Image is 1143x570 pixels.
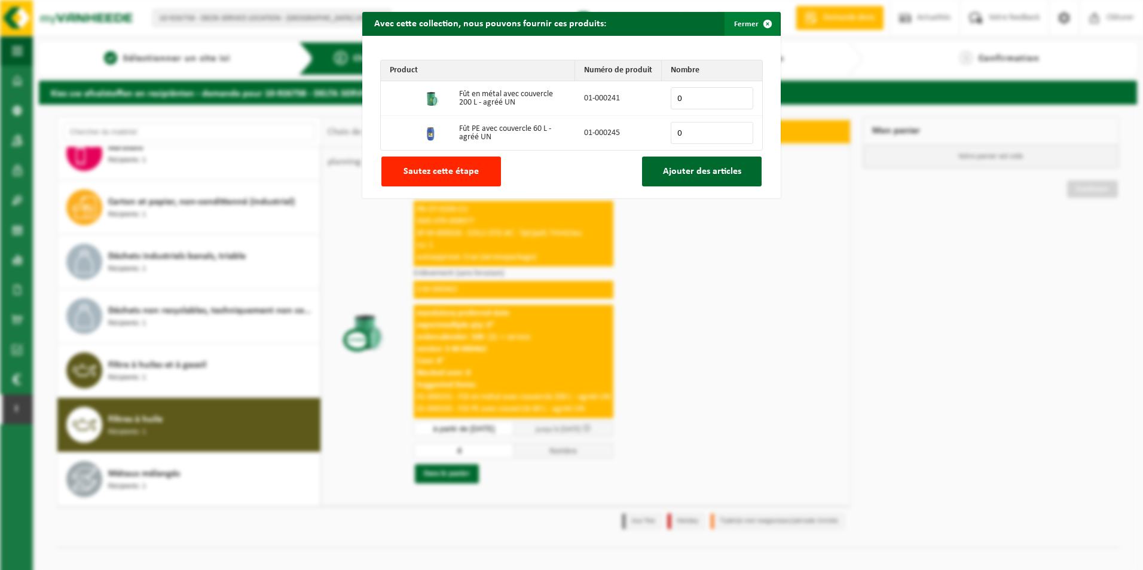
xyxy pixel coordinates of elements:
button: Ajouter des articles [642,157,762,186]
td: Fût en métal avec couvercle 200 L - agréé UN [450,81,575,116]
button: Fermer [725,12,780,36]
button: Sautez cette étape [381,157,501,186]
span: Sautez cette étape [404,167,479,176]
th: Numéro de produit [575,60,662,81]
img: 01-000245 [422,122,441,142]
th: Product [381,60,575,81]
td: 01-000245 [575,116,662,150]
img: 01-000241 [422,88,441,107]
span: Ajouter des articles [663,167,741,176]
h2: Avec cette collection, nous pouvons fournir ces produits: [362,12,618,35]
td: 01-000241 [575,81,662,116]
th: Nombre [662,60,762,81]
td: Fût PE avec couvercle 60 L - agréé UN [450,116,575,150]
